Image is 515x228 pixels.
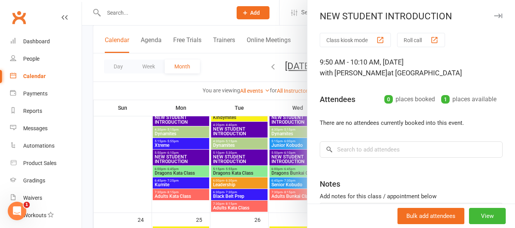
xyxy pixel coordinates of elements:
[397,33,445,47] button: Roll call
[10,172,82,189] a: Gradings
[10,155,82,172] a: Product Sales
[23,143,55,149] div: Automations
[23,73,46,79] div: Calendar
[23,195,42,201] div: Waivers
[384,95,393,104] div: 0
[23,160,56,166] div: Product Sales
[387,69,462,77] span: at [GEOGRAPHIC_DATA]
[320,118,503,128] li: There are no attendees currently booked into this event.
[23,56,39,62] div: People
[320,179,340,189] div: Notes
[10,137,82,155] a: Automations
[23,108,42,114] div: Reports
[23,212,46,218] div: Workouts
[320,57,503,78] div: 9:50 AM - 10:10 AM, [DATE]
[8,202,26,220] iframe: Intercom live chat
[441,95,450,104] div: 1
[23,177,45,184] div: Gradings
[10,33,82,50] a: Dashboard
[10,102,82,120] a: Reports
[24,202,30,208] span: 1
[320,94,355,105] div: Attendees
[307,11,515,22] div: NEW STUDENT INTRODUCTION
[441,94,496,105] div: places available
[320,141,503,158] input: Search to add attendees
[10,189,82,207] a: Waivers
[10,50,82,68] a: People
[9,8,29,27] a: Clubworx
[23,125,48,131] div: Messages
[10,120,82,137] a: Messages
[23,38,50,44] div: Dashboard
[23,90,48,97] div: Payments
[320,69,387,77] span: with [PERSON_NAME]
[10,68,82,85] a: Calendar
[397,208,464,224] button: Bulk add attendees
[469,208,506,224] button: View
[320,33,391,47] button: Class kiosk mode
[10,207,82,224] a: Workouts
[320,192,503,201] div: Add notes for this class / appointment below
[384,94,435,105] div: places booked
[10,85,82,102] a: Payments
